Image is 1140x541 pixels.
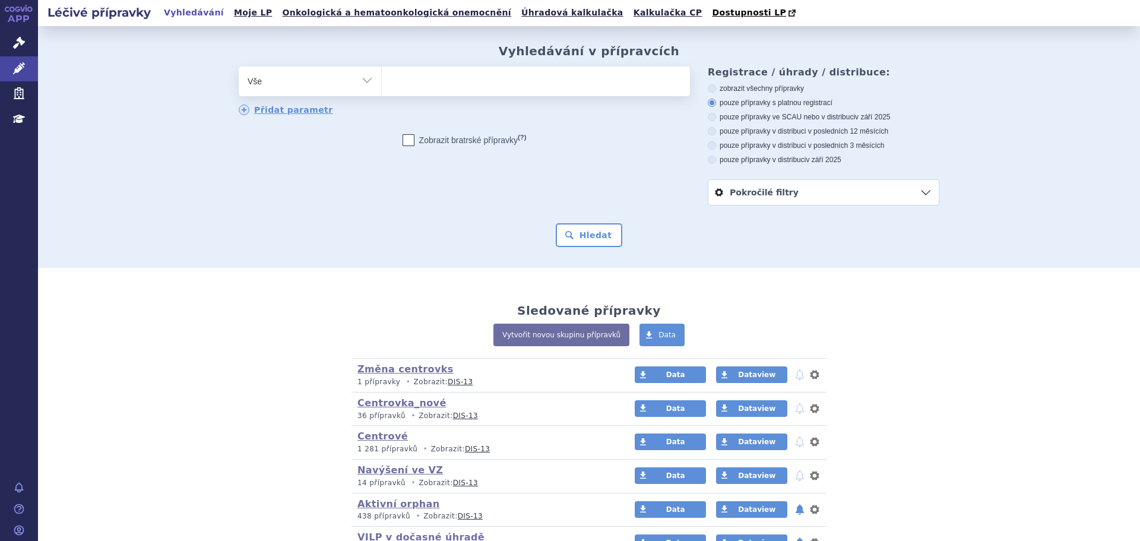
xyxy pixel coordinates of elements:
p: Zobrazit: [357,511,612,521]
button: Hledat [556,223,623,247]
label: zobrazit všechny přípravky [708,84,939,93]
a: Onkologická a hematoonkologická onemocnění [278,5,515,21]
abbr: (?) [518,134,526,141]
span: 438 přípravků [357,512,410,520]
a: Úhradová kalkulačka [518,5,627,21]
p: Zobrazit: [357,444,612,454]
p: Zobrazit: [357,478,612,488]
button: notifikace [794,435,806,449]
h3: Registrace / úhrady / distribuce: [708,67,939,78]
button: notifikace [794,469,806,483]
a: Dataview [716,501,787,518]
i: • [413,511,423,521]
span: Dataview [738,404,775,413]
span: Data [666,438,685,446]
span: Data [666,505,685,514]
h2: Sledované přípravky [517,303,661,318]
a: DIS-13 [458,512,483,520]
label: Zobrazit bratrské přípravky [403,134,527,146]
a: Dostupnosti LP [708,5,802,21]
a: Přidat parametr [239,105,333,115]
label: pouze přípravky s platnou registrací [708,98,939,107]
p: Zobrazit: [357,377,612,387]
a: Data [635,400,706,417]
span: Dataview [738,505,775,514]
button: nastavení [809,401,821,416]
a: DIS-13 [465,445,490,453]
a: Navýšení ve VZ [357,464,443,476]
a: Data [635,467,706,484]
a: DIS-13 [453,479,478,487]
span: 14 přípravků [357,479,406,487]
button: nastavení [809,368,821,382]
a: Data [635,366,706,383]
a: Pokročilé filtry [708,180,939,205]
span: Data [666,472,685,480]
label: pouze přípravky v distribuci v posledních 12 měsících [708,126,939,136]
a: Data [635,501,706,518]
a: Dataview [716,366,787,383]
button: nastavení [809,469,821,483]
a: Vyhledávání [160,5,227,21]
a: Centrové [357,431,408,442]
label: pouze přípravky v distribuci v posledních 3 měsících [708,141,939,150]
a: Vytvořit novou skupinu přípravků [493,324,629,346]
span: 36 přípravků [357,412,406,420]
span: 1 281 přípravků [357,445,417,453]
a: DIS-13 [453,412,478,420]
a: Centrovka_nové [357,397,446,409]
a: DIS-13 [448,378,473,386]
a: Data [635,434,706,450]
i: • [408,411,419,421]
a: Aktivní orphan [357,498,440,510]
button: notifikace [794,401,806,416]
p: Zobrazit: [357,411,612,421]
a: Dataview [716,434,787,450]
button: notifikace [794,502,806,517]
span: Data [666,404,685,413]
h2: Léčivé přípravky [38,4,160,21]
a: Data [639,324,685,346]
span: 1 přípravky [357,378,400,386]
span: Dataview [738,371,775,379]
span: Dataview [738,472,775,480]
button: nastavení [809,502,821,517]
span: v září 2025 [855,113,890,121]
button: notifikace [794,368,806,382]
span: Data [658,331,676,339]
a: Dataview [716,400,787,417]
h2: Vyhledávání v přípravcích [499,44,680,58]
i: • [408,478,419,488]
i: • [403,377,414,387]
a: Změna centrovks [357,363,454,375]
span: Dataview [738,438,775,446]
span: v září 2025 [806,156,841,164]
i: • [420,444,430,454]
span: Dostupnosti LP [712,8,786,17]
label: pouze přípravky v distribuci [708,155,939,164]
a: Moje LP [230,5,275,21]
a: Dataview [716,467,787,484]
button: nastavení [809,435,821,449]
label: pouze přípravky ve SCAU nebo v distribuci [708,112,939,122]
span: Data [666,371,685,379]
a: Kalkulačka CP [630,5,706,21]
